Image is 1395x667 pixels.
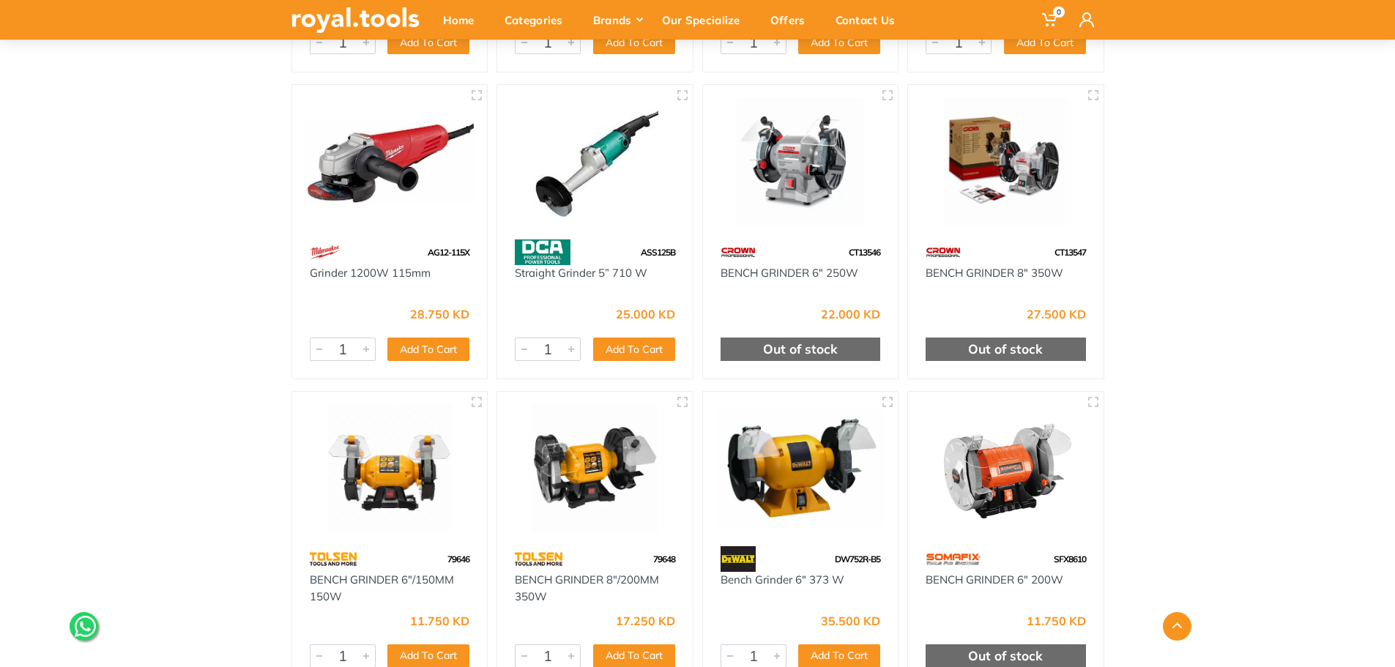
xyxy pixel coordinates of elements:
span: CT13546 [849,247,880,258]
img: Royal Tools - BENCH GRINDER 6 [716,98,885,225]
a: BENCH GRINDER 8" 350W [926,266,1063,280]
a: Bench Grinder 6" 373 W [721,573,844,586]
img: Royal Tools - BENCH GRINDER 6 [921,405,1090,532]
img: 75.webp [926,239,961,265]
button: Add To Cart [387,31,469,54]
img: 75.webp [721,239,756,265]
a: BENCH GRINDER 6"/150MM 150W [310,573,454,603]
img: 64.webp [515,546,562,572]
div: Categories [494,4,583,35]
img: 45.webp [721,546,756,572]
div: Contact Us [825,4,915,35]
span: CT13547 [1054,247,1086,258]
div: Our Specialize [652,4,760,35]
a: BENCH GRINDER 6" 250W [721,266,858,280]
img: Royal Tools - Grinder 1200W 115mm [305,98,475,225]
div: 27.500 KD [1027,308,1086,320]
img: Royal Tools - BENCH GRINDER 8 [510,405,680,532]
span: 79648 [653,554,675,564]
div: Out of stock [721,338,881,361]
span: SFX8610 [1054,554,1086,564]
div: 25.000 KD [616,308,675,320]
span: AG12-115X [428,247,469,258]
img: 68.webp [310,239,341,265]
span: 79646 [447,554,469,564]
button: Add To Cart [593,338,675,361]
img: 60.webp [926,546,981,572]
img: Royal Tools - Straight Grinder 5” 710 W [510,98,680,225]
img: Royal Tools - BENCH GRINDER 8 [921,98,1090,225]
span: DW752R-B5 [835,554,880,564]
div: Out of stock [926,338,1086,361]
span: ASS125B [641,247,675,258]
button: Add To Cart [1004,31,1086,54]
button: Add To Cart [593,31,675,54]
a: Straight Grinder 5” 710 W [515,266,647,280]
img: Royal Tools - Bench Grinder 6 [716,405,885,532]
img: royal.tools Logo [291,7,420,33]
div: 28.750 KD [410,308,469,320]
button: Add To Cart [387,338,469,361]
img: 58.webp [515,239,570,265]
span: 0 [1053,7,1065,18]
div: Brands [583,4,652,35]
a: Grinder 1200W 115mm [310,266,431,280]
a: BENCH GRINDER 6" 200W [926,573,1063,586]
div: Offers [760,4,825,35]
div: Home [433,4,494,35]
button: Add To Cart [798,31,880,54]
img: Royal Tools - BENCH GRINDER 6 [305,405,475,532]
div: 22.000 KD [821,308,880,320]
img: 64.webp [310,546,357,572]
a: BENCH GRINDER 8"/200MM 350W [515,573,659,603]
